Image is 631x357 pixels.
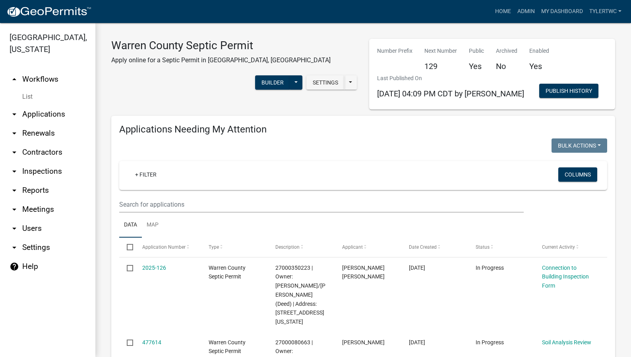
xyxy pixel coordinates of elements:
a: Connection to Building Inspection Form [542,265,589,289]
datatable-header-cell: Description [268,238,335,257]
p: Enabled [529,47,549,55]
h5: Yes [469,61,484,71]
a: + Filter [129,167,163,182]
a: Home [492,4,514,19]
i: arrow_drop_down [10,224,19,233]
span: Applicant [342,244,363,250]
button: Builder [255,75,290,90]
p: Archived [496,47,517,55]
span: Description [275,244,300,250]
h5: 129 [424,61,457,71]
p: Number Prefix [377,47,412,55]
i: arrow_drop_down [10,186,19,195]
a: 477614 [142,339,161,345]
h5: Yes [529,61,549,71]
p: Next Number [424,47,457,55]
p: Public [469,47,484,55]
button: Bulk Actions [552,138,607,153]
datatable-header-cell: Application Number [134,238,201,257]
span: Warren County Septic Permit [209,265,246,280]
a: Admin [514,4,538,19]
button: Settings [306,75,345,90]
a: Data [119,213,142,238]
i: help [10,262,19,271]
datatable-header-cell: Date Created [401,238,468,257]
wm-modal-confirm: Workflow Publish History [539,88,598,95]
button: Columns [558,167,597,182]
i: arrow_drop_up [10,75,19,84]
span: Scott Ryan Wilson [342,265,385,280]
button: Publish History [539,84,598,98]
span: 09/12/2025 [409,339,425,345]
a: Soil Analysis Review [542,339,591,345]
span: 09/15/2025 [409,265,425,271]
span: Current Activity [542,244,575,250]
a: 2025-126 [142,265,166,271]
h5: No [496,61,517,71]
datatable-header-cell: Type [201,238,268,257]
p: Last Published On [377,74,524,83]
span: Chris Becker [342,339,385,345]
p: Apply online for a Septic Permit in [GEOGRAPHIC_DATA], [GEOGRAPHIC_DATA] [111,56,331,65]
input: Search for applications [119,196,524,213]
h4: Applications Needing My Attention [119,124,607,135]
span: In Progress [476,265,504,271]
datatable-header-cell: Status [468,238,534,257]
span: In Progress [476,339,504,345]
span: 27000350223 | Owner: DUCKWORTH, DUSTIN C/HEATHER A (Deed) | Address: 5960 VIRGINIA ST [275,265,325,325]
i: arrow_drop_down [10,243,19,252]
span: Application Number [142,244,186,250]
span: [DATE] 04:09 PM CDT by [PERSON_NAME] [377,89,524,98]
i: arrow_drop_down [10,129,19,138]
a: My Dashboard [538,4,586,19]
span: Date Created [409,244,437,250]
datatable-header-cell: Applicant [335,238,401,257]
datatable-header-cell: Current Activity [534,238,601,257]
span: Type [209,244,219,250]
span: Status [476,244,490,250]
datatable-header-cell: Select [119,238,134,257]
i: arrow_drop_down [10,148,19,157]
i: arrow_drop_down [10,109,19,119]
span: Warren County Septic Permit [209,339,246,355]
a: Map [142,213,163,238]
i: arrow_drop_down [10,167,19,176]
i: arrow_drop_down [10,205,19,214]
a: TylerTWC [586,4,625,19]
h3: Warren County Septic Permit [111,39,331,52]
